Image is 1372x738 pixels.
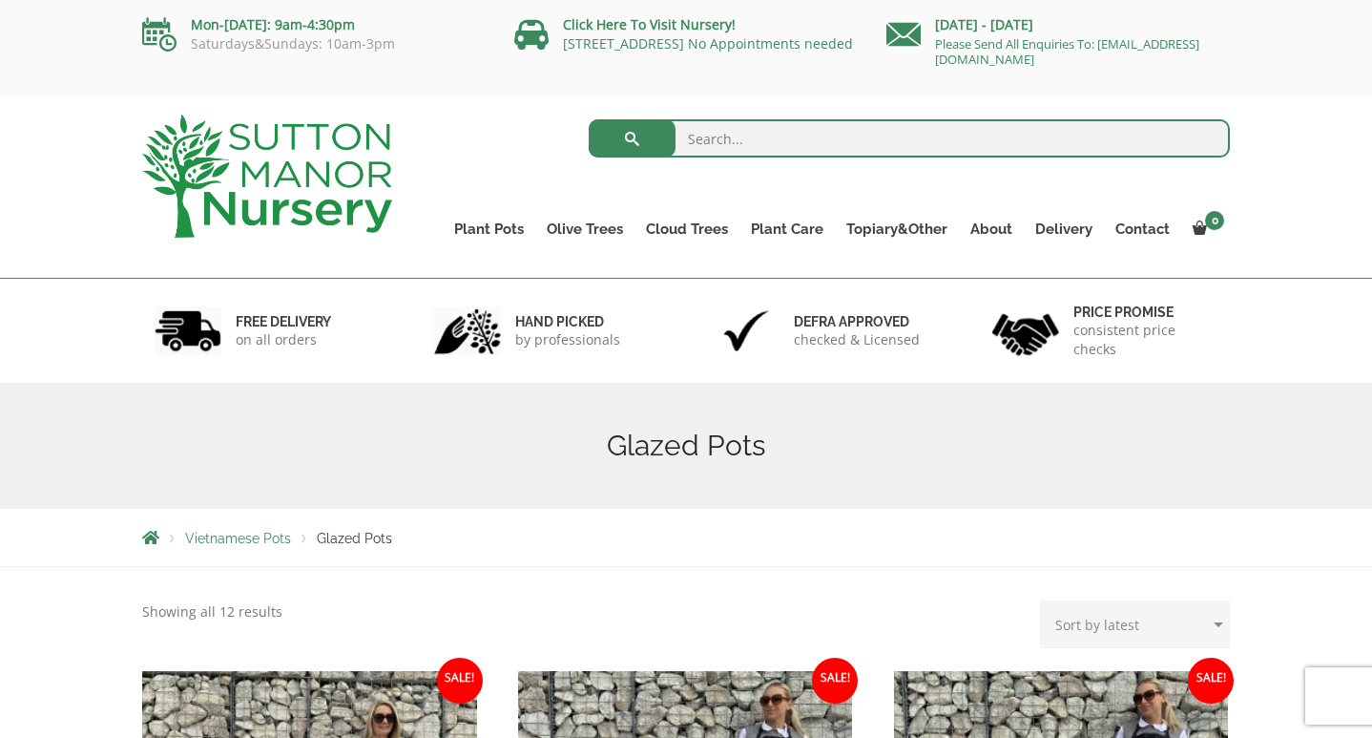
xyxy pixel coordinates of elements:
span: Sale! [437,658,483,704]
a: Click Here To Visit Nursery! [563,15,736,33]
img: 1.jpg [155,306,221,355]
a: Topiary&Other [835,216,959,242]
a: [STREET_ADDRESS] No Appointments needed [563,34,853,53]
p: checked & Licensed [794,330,920,349]
img: logo [142,115,392,238]
a: Plant Care [739,216,835,242]
p: [DATE] - [DATE] [886,13,1230,36]
h6: FREE DELIVERY [236,313,331,330]
p: Mon-[DATE]: 9am-4:30pm [142,13,486,36]
img: 3.jpg [713,306,780,355]
h6: hand picked [515,313,620,330]
p: by professionals [515,330,620,349]
p: Saturdays&Sundays: 10am-3pm [142,36,486,52]
a: Olive Trees [535,216,634,242]
a: Vietnamese Pots [185,531,291,546]
a: About [959,216,1024,242]
a: Contact [1104,216,1181,242]
img: 4.jpg [992,302,1059,360]
img: 2.jpg [434,306,501,355]
a: 0 [1181,216,1230,242]
nav: Breadcrumbs [142,530,1230,545]
input: Search... [589,119,1231,158]
a: Delivery [1024,216,1104,242]
h6: Defra approved [794,313,920,330]
span: 0 [1205,211,1224,230]
a: Plant Pots [443,216,535,242]
span: Glazed Pots [317,531,392,546]
span: Sale! [812,658,858,704]
p: Showing all 12 results [142,601,282,623]
a: Cloud Trees [634,216,739,242]
p: on all orders [236,330,331,349]
a: Please Send All Enquiries To: [EMAIL_ADDRESS][DOMAIN_NAME] [935,35,1199,68]
select: Shop order [1040,601,1230,648]
h1: Glazed Pots [142,429,1230,463]
span: Sale! [1188,658,1234,704]
h6: Price promise [1073,304,1218,321]
p: consistent price checks [1073,321,1218,359]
